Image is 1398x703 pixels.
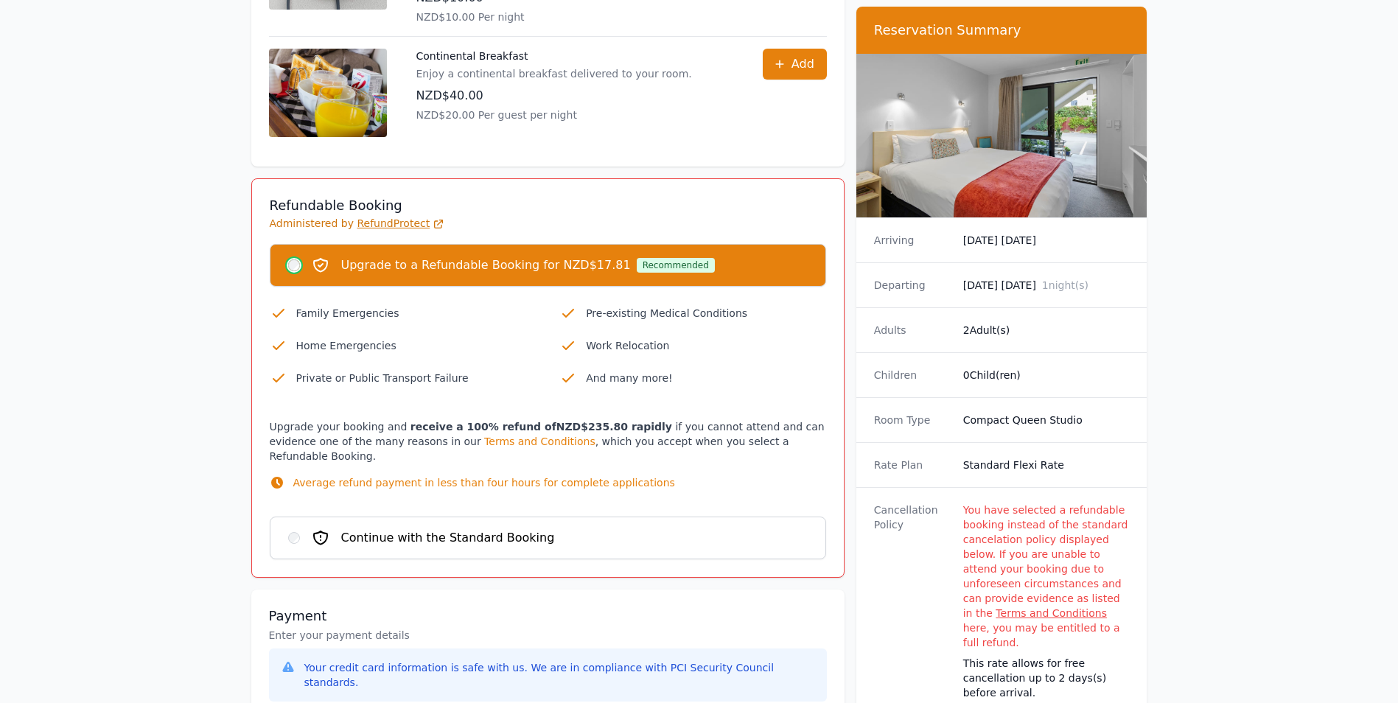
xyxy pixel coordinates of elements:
[874,458,951,472] dt: Rate Plan
[296,369,537,387] p: Private or Public Transport Failure
[874,413,951,427] dt: Room Type
[270,197,826,214] h3: Refundable Booking
[791,55,814,73] span: Add
[270,217,445,229] span: Administered by
[416,87,692,105] p: NZD$40.00
[341,256,631,274] span: Upgrade to a Refundable Booking for NZD$17.81
[763,49,827,80] button: Add
[269,49,387,137] img: Continental Breakfast
[963,413,1130,427] dd: Compact Queen Studio
[874,278,951,293] dt: Departing
[296,337,537,354] p: Home Emergencies
[874,233,951,248] dt: Arriving
[270,419,826,505] p: Upgrade your booking and if you cannot attend and can evidence one of the many reasons in our , w...
[963,368,1130,382] dd: 0 Child(ren)
[586,304,826,322] p: Pre-existing Medical Conditions
[874,368,951,382] dt: Children
[416,49,692,63] p: Continental Breakfast
[484,436,595,447] a: Terms and Conditions
[586,369,826,387] p: And many more!
[1042,279,1088,291] span: 1 night(s)
[341,529,555,547] span: Continue with the Standard Booking
[856,54,1147,217] img: Compact Queen Studio
[963,458,1130,472] dd: Standard Flexi Rate
[874,21,1130,39] h3: Reservation Summary
[269,607,827,625] h3: Payment
[357,217,444,229] a: RefundProtect
[296,304,537,322] p: Family Emergencies
[996,607,1107,619] a: Terms and Conditions
[586,337,826,354] p: Work Relocation
[416,66,692,81] p: Enjoy a continental breakfast delivered to your room.
[410,421,672,433] strong: receive a 100% refund of NZD$235.80 rapidly
[269,628,827,643] p: Enter your payment details
[963,323,1130,337] dd: 2 Adult(s)
[416,10,733,24] p: NZD$10.00 Per night
[304,660,815,690] div: Your credit card information is safe with us. We are in compliance with PCI Security Council stan...
[416,108,692,122] p: NZD$20.00 Per guest per night
[963,233,1130,248] dd: [DATE] [DATE]
[293,475,675,490] p: Average refund payment in less than four hours for complete applications
[963,503,1130,650] div: You have selected a refundable booking instead of the standard cancelation policy displayed below...
[963,278,1130,293] dd: [DATE] [DATE]
[637,258,715,273] div: Recommended
[874,323,951,337] dt: Adults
